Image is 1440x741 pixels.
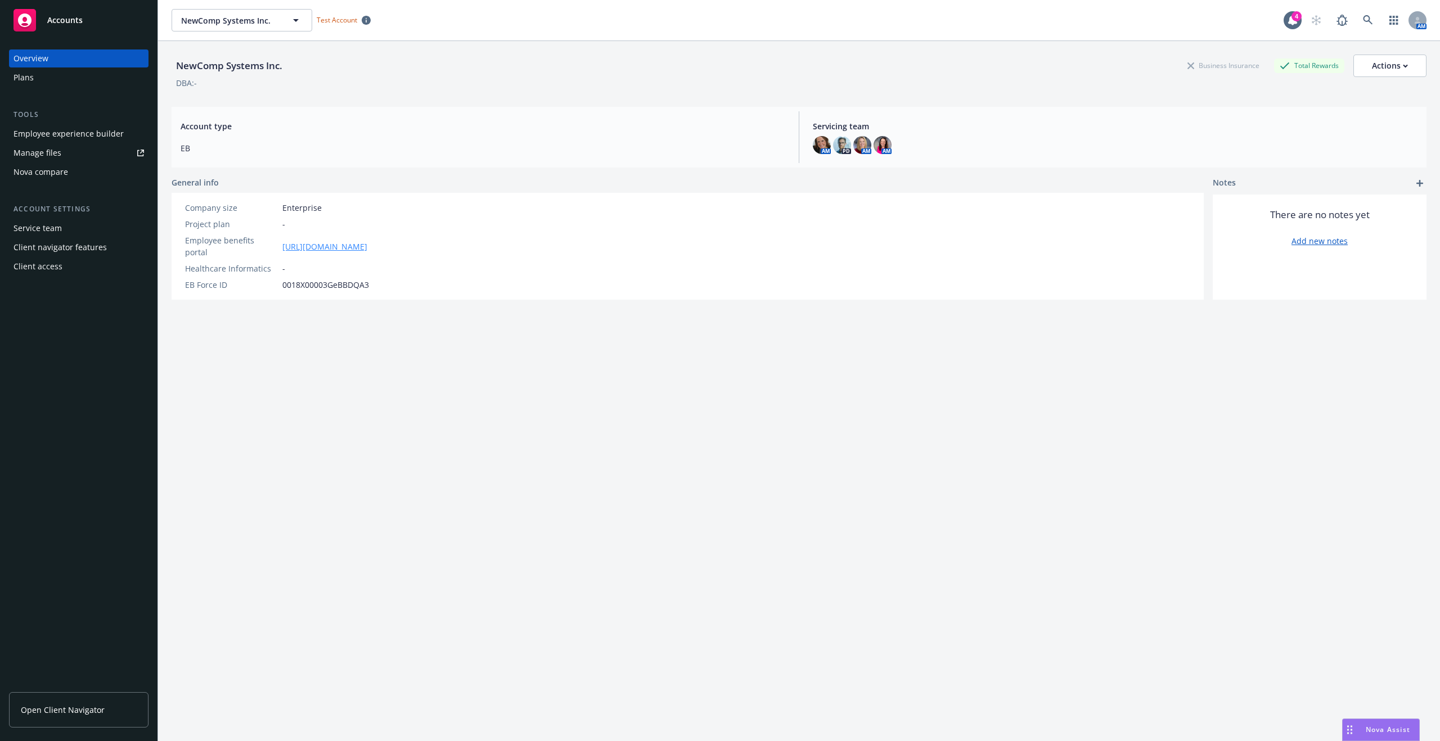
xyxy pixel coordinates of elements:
img: photo [874,136,892,154]
div: Total Rewards [1274,58,1344,73]
span: General info [172,177,219,188]
div: Business Insurance [1182,58,1265,73]
div: 4 [1291,11,1302,21]
a: Start snowing [1305,9,1327,31]
div: Client navigator features [13,238,107,256]
a: Service team [9,219,148,237]
div: Manage files [13,144,61,162]
a: add [1413,177,1426,190]
a: Nova compare [9,163,148,181]
a: Switch app [1383,9,1405,31]
span: Enterprise [282,202,322,214]
div: Employee experience builder [13,125,124,143]
img: photo [813,136,831,154]
span: Servicing team [813,120,1417,132]
div: DBA: - [176,77,197,89]
div: Company size [185,202,278,214]
img: photo [853,136,871,154]
span: Notes [1213,177,1236,190]
a: Manage files [9,144,148,162]
span: Nova Assist [1366,725,1410,734]
span: 0018X00003GeBBDQA3 [282,279,369,291]
div: EB Force ID [185,279,278,291]
div: Account settings [9,204,148,215]
a: Overview [9,49,148,67]
button: Actions [1353,55,1426,77]
div: Actions [1372,55,1408,76]
button: Nova Assist [1342,719,1420,741]
span: There are no notes yet [1270,208,1370,222]
span: Open Client Navigator [21,704,105,716]
span: Accounts [47,16,83,25]
a: Employee experience builder [9,125,148,143]
button: NewComp Systems Inc. [172,9,312,31]
div: Healthcare Informatics [185,263,278,274]
div: Nova compare [13,163,68,181]
a: Add new notes [1291,235,1348,247]
span: Test Account [312,14,375,26]
div: Client access [13,257,62,275]
span: NewComp Systems Inc. [181,15,278,26]
a: [URL][DOMAIN_NAME] [282,241,367,252]
a: Plans [9,69,148,87]
span: Test Account [317,15,357,25]
span: - [282,263,285,274]
div: Project plan [185,218,278,230]
img: photo [833,136,851,154]
a: Client navigator features [9,238,148,256]
div: NewComp Systems Inc. [172,58,287,73]
div: Overview [13,49,48,67]
span: Account type [181,120,785,132]
div: Service team [13,219,62,237]
a: Accounts [9,4,148,36]
div: Plans [13,69,34,87]
span: - [282,218,285,230]
div: Drag to move [1343,719,1357,740]
a: Search [1357,9,1379,31]
div: Employee benefits portal [185,234,278,258]
a: Client access [9,257,148,275]
a: Report a Bug [1331,9,1353,31]
span: EB [181,142,785,154]
div: Tools [9,109,148,120]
